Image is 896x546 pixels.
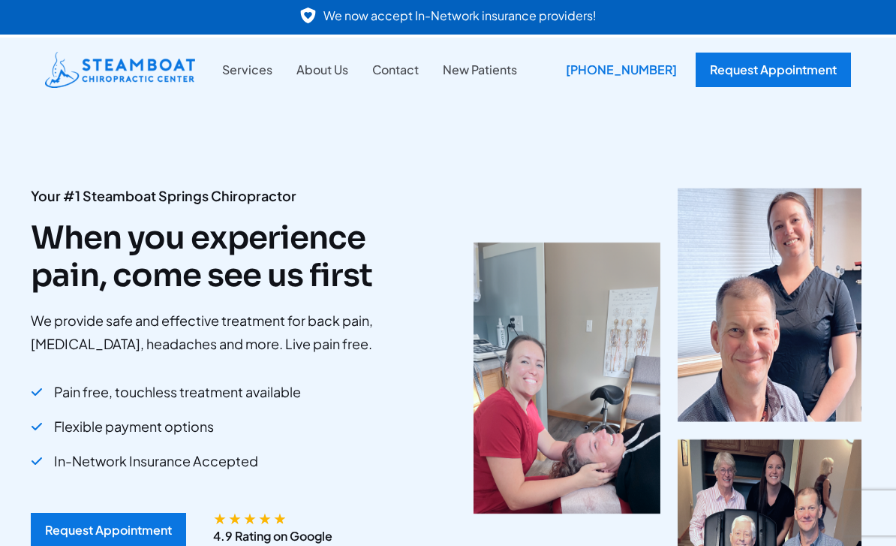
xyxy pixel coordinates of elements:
span: ★ [243,512,257,523]
p: 4.9 Rating on Google [213,526,332,546]
span: ★ [273,512,287,523]
a: [PHONE_NUMBER] [555,53,681,87]
img: Steamboat Chiropractic Center [45,52,195,88]
a: Services [210,60,284,80]
span: ★ [213,512,227,523]
nav: Site Navigation [210,60,529,80]
div: [PHONE_NUMBER] [555,53,688,87]
strong: Your #1 Steamboat Springs Chiropractor [31,187,296,204]
span: Pain free, touchless treatment available [54,379,301,406]
h2: When you experience pain, come see us first [31,219,395,295]
span: ★ [258,512,272,523]
span: Flexible payment options [54,413,214,440]
div: Request Appointment [45,524,172,536]
span: In-Network Insurance Accepted [54,448,258,475]
a: Request Appointment [696,53,851,87]
a: New Patients [431,60,529,80]
a: About Us [284,60,360,80]
p: We provide safe and effective treatment for back pain, [MEDICAL_DATA], headaches and more. Live p... [31,309,395,355]
span: ★ [228,512,242,523]
a: Contact [360,60,431,80]
div: 4.9/5 [213,512,288,523]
